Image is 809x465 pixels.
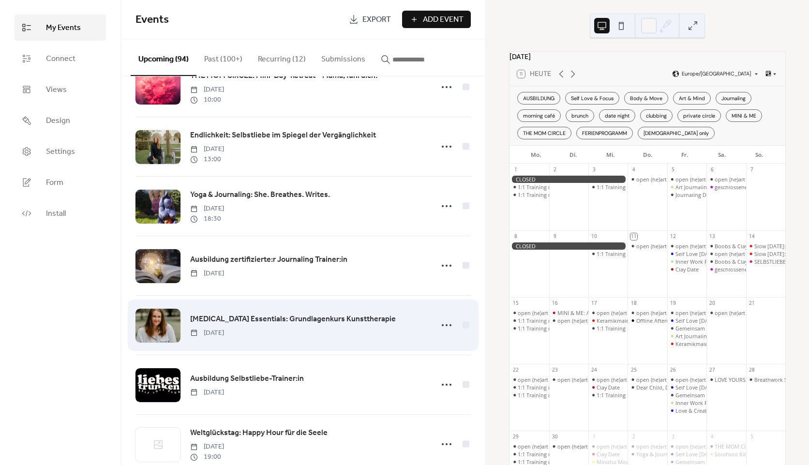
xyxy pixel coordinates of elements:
[670,166,676,173] div: 5
[591,367,598,374] div: 24
[250,39,314,75] button: Recurring (12)
[703,146,740,164] div: Sa.
[709,166,716,173] div: 6
[402,11,471,28] button: Add Event
[190,427,328,439] a: Weltglückstag: Happy Hour für die Seele
[670,300,676,307] div: 19
[667,450,706,458] div: Self Love Friday – Bloom & Matcha Edition
[675,317,782,324] div: Self Love [DATE] – Bloom & Matcha Edition
[749,300,755,307] div: 21
[566,109,594,122] div: brunch
[667,376,706,383] div: open (he)art café
[512,233,519,240] div: 8
[630,166,637,173] div: 4
[675,332,737,340] div: Art Journaling Workshop
[512,166,519,173] div: 1
[628,176,667,183] div: open (he)art café
[509,191,549,198] div: 1:1 Training mit Caterina
[552,434,558,440] div: 30
[15,15,106,41] a: My Events
[190,130,376,141] span: Endlichkeit: Selbstliebe im Spiegel der Vergänglichkeit
[670,367,676,374] div: 26
[46,208,66,220] span: Install
[726,109,762,122] div: MINI & ME
[599,109,635,122] div: date night
[557,309,735,316] div: MINI & ME: Aquarell & Achtsamkeit für frischgebackene Mamas & Babys
[509,52,785,62] div: [DATE]
[675,266,699,273] div: Clay Date
[706,376,746,383] div: LOVE YOURSELF LOUD: DJ Night & Selflove-Art
[512,434,519,440] div: 29
[518,309,560,316] div: open (he)art café
[667,443,706,450] div: open (he)art café
[675,309,718,316] div: open (he)art café
[667,250,706,257] div: Self Love Friday – Bloom & Matcha Edition
[552,367,558,374] div: 23
[549,443,588,450] div: open (he)art café
[749,367,755,374] div: 28
[628,376,667,383] div: open (he)art café
[190,204,224,214] span: [DATE]
[588,450,628,458] div: Clay Date
[517,127,571,139] div: THE MOM CIRCLE
[46,146,75,158] span: Settings
[667,191,706,198] div: Journaling Deep Dive: 2 Stunden für dich und deine Gedanken
[667,391,706,399] div: Gemeinsam stark: Clay & Connection für Eltern und ihre Kinder
[576,127,633,139] div: FERIENPROGRAMM
[706,443,746,450] div: THE MOM CIRCLE: Mini-Day-Retreat – Mama, fühl dich!
[630,367,637,374] div: 25
[549,376,588,383] div: open (he)art café
[749,166,755,173] div: 7
[630,300,637,307] div: 18
[588,376,628,383] div: open (he)art café
[190,314,396,325] span: [MEDICAL_DATA] Essentials: Grundlagenkurs Kunsttherapie
[746,250,785,257] div: Slow Sunday: Dot Painting & Self Love
[709,233,716,240] div: 13
[628,317,667,324] div: Offline Afterwork Affairs
[509,309,549,316] div: open (he)art café
[190,85,224,95] span: [DATE]
[362,14,391,26] span: Export
[509,450,549,458] div: 1:1 Training mit Caterina
[667,176,706,183] div: open (he)art café
[630,233,637,240] div: 11
[517,109,561,122] div: morning café
[15,107,106,134] a: Design
[190,373,304,385] a: Ausbildung Selbstliebe-Trainer:in
[565,92,619,105] div: Self Love & Focus
[15,200,106,226] a: Install
[518,325,599,332] div: 1:1 Training mit [PERSON_NAME]
[640,109,673,122] div: clubbing
[591,166,598,173] div: 3
[597,317,722,324] div: Keramikmalerei: Gestalte deinen Selbstliebe-Anker
[591,434,598,440] div: 1
[591,233,598,240] div: 10
[638,127,715,139] div: [DEMOGRAPHIC_DATA] only
[509,325,549,332] div: 1:1 Training mit Caterina
[675,450,782,458] div: Self Love [DATE] – Bloom & Matcha Edition
[597,384,620,391] div: Clay Date
[706,258,746,265] div: Boobs & Clay: Female only special
[636,384,744,391] div: Dear Child, Dear Elderly: Letters in the Club
[675,250,782,257] div: Self Love [DATE] – Bloom & Matcha Edition
[554,146,592,164] div: Di.
[190,189,330,201] span: Yoga & Journaling: She. Breathes. Writes.
[509,242,628,250] div: CLOSED
[46,177,63,189] span: Form
[675,183,737,191] div: Art Journaling Workshop
[667,399,706,406] div: Inner Work Ritual: Innere Stimmen sichtbar machen
[518,183,599,191] div: 1:1 Training mit [PERSON_NAME]
[597,443,639,450] div: open (he)art café
[636,309,678,316] div: open (he)art café
[597,309,639,316] div: open (he)art café
[628,443,667,450] div: open (he)art café
[670,233,676,240] div: 12
[636,176,678,183] div: open (he)art café
[190,154,224,165] span: 13:00
[746,258,785,265] div: SELBSTLIEBE CHECK-IN: Der ehrliche Weg zurück zu dir - Buchung
[509,176,628,183] div: CLOSED
[670,434,676,440] div: 3
[557,317,599,324] div: open (he)art café
[196,39,250,75] button: Past (100+)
